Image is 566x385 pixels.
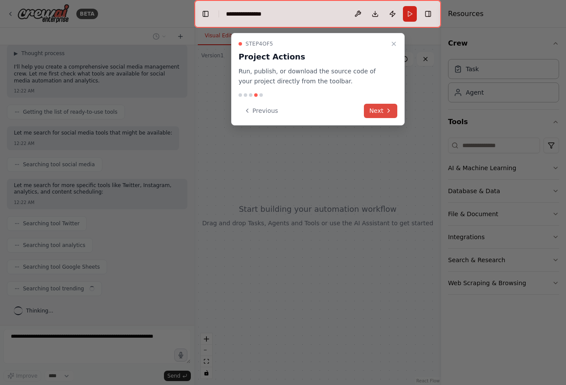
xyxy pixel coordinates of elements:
button: Close walkthrough [389,39,399,49]
span: Step 4 of 5 [245,40,273,47]
button: Next [364,104,397,118]
button: Previous [239,104,283,118]
p: Run, publish, or download the source code of your project directly from the toolbar. [239,66,387,86]
h3: Project Actions [239,51,387,63]
button: Hide left sidebar [200,8,212,20]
